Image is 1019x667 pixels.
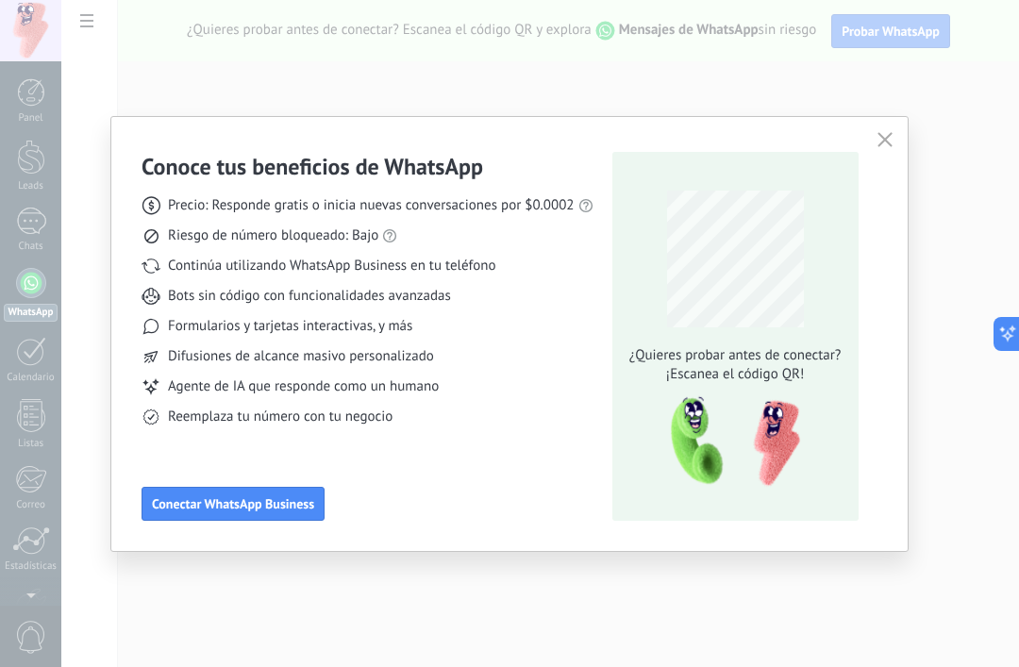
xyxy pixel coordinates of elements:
[655,392,804,492] img: qr-pic-1x.png
[168,377,439,396] span: Agente de IA que responde como un humano
[624,365,846,384] span: ¡Escanea el código QR!
[152,497,314,510] span: Conectar WhatsApp Business
[168,287,451,306] span: Bots sin código con funcionalidades avanzadas
[168,257,495,275] span: Continúa utilizando WhatsApp Business en tu teléfono
[168,317,412,336] span: Formularios y tarjetas interactivas, y más
[624,346,846,365] span: ¿Quieres probar antes de conectar?
[142,487,325,521] button: Conectar WhatsApp Business
[168,196,575,215] span: Precio: Responde gratis o inicia nuevas conversaciones por $0.0002
[168,226,378,245] span: Riesgo de número bloqueado: Bajo
[168,347,434,366] span: Difusiones de alcance masivo personalizado
[168,408,393,426] span: Reemplaza tu número con tu negocio
[142,152,483,181] h3: Conoce tus beneficios de WhatsApp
